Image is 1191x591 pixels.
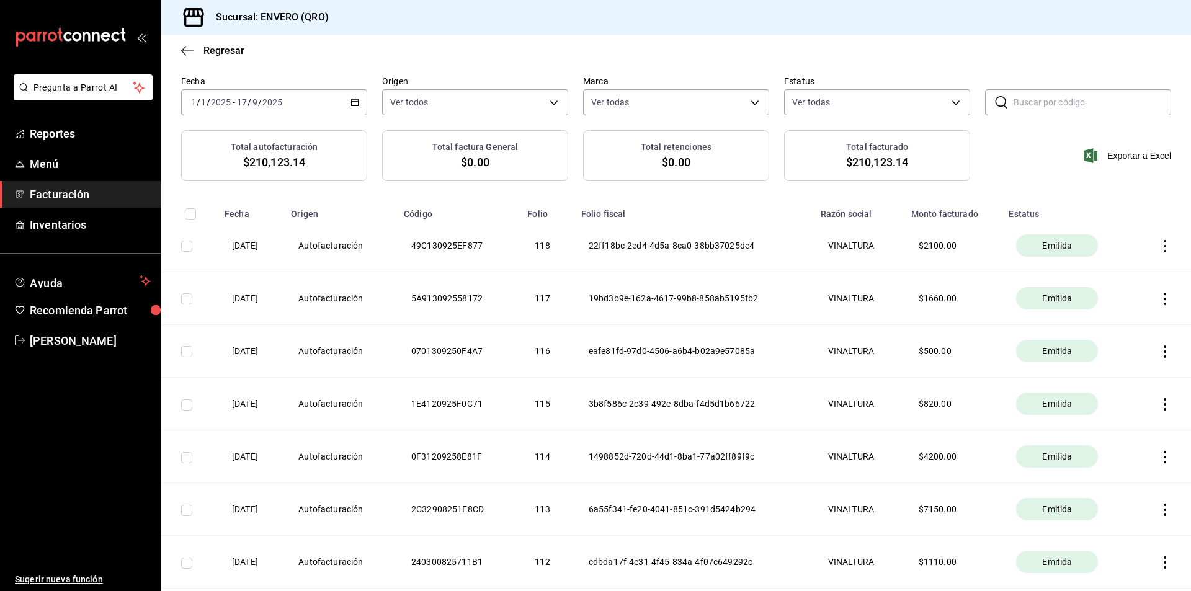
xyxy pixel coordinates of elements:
[813,483,904,536] th: VINALTURA
[520,378,573,430] th: 115
[1037,503,1077,515] span: Emitida
[30,156,151,172] span: Menú
[520,325,573,378] th: 116
[200,97,207,107] input: --
[136,32,146,42] button: open_drawer_menu
[283,378,396,430] th: Autofacturación
[1086,148,1171,163] button: Exportar a Excel
[283,272,396,325] th: Autofacturación
[432,141,519,154] h3: Total factura General
[283,430,396,483] th: Autofacturación
[396,325,520,378] th: 0701309250F4A7
[210,97,231,107] input: ----
[30,302,151,319] span: Recomienda Parrot
[904,483,1002,536] th: $ 7150.00
[904,536,1002,589] th: $ 1110.00
[792,96,830,109] span: Ver todas
[248,97,251,107] span: /
[574,536,813,589] th: cdbda17f-4e31-4f45-834a-4f07c649292c
[520,272,573,325] th: 117
[15,573,151,586] span: Sugerir nueva función
[520,536,573,589] th: 112
[574,220,813,272] th: 22ff18bc-2ed4-4d5a-8ca0-38bb37025de4
[1014,90,1171,115] input: Buscar por código
[217,220,283,272] th: [DATE]
[217,201,283,220] th: Fecha
[9,90,153,103] a: Pregunta a Parrot AI
[197,97,200,107] span: /
[217,272,283,325] th: [DATE]
[217,536,283,589] th: [DATE]
[207,97,210,107] span: /
[283,325,396,378] th: Autofacturación
[283,201,396,220] th: Origen
[14,74,153,100] button: Pregunta a Parrot AI
[574,272,813,325] th: 19bd3b9e-162a-4617-99b8-858ab5195fb2
[846,154,908,171] span: $210,123.14
[190,97,197,107] input: --
[233,97,235,107] span: -
[520,483,573,536] th: 113
[784,77,970,86] label: Estatus
[217,483,283,536] th: [DATE]
[904,220,1002,272] th: $ 2100.00
[283,483,396,536] th: Autofacturación
[904,378,1002,430] th: $ 820.00
[206,10,329,25] h3: Sucursal: ENVERO (QRO)
[641,141,711,154] h3: Total retenciones
[30,332,151,349] span: [PERSON_NAME]
[574,201,813,220] th: Folio fiscal
[1037,556,1077,568] span: Emitida
[396,430,520,483] th: 0F31209258E81F
[813,325,904,378] th: VINALTURA
[1037,450,1077,463] span: Emitida
[813,378,904,430] th: VINALTURA
[283,220,396,272] th: Autofacturación
[203,45,244,56] span: Regresar
[30,125,151,142] span: Reportes
[396,378,520,430] th: 1E4120925F0C71
[461,154,489,171] span: $0.00
[181,77,367,86] label: Fecha
[396,536,520,589] th: 240300825711B1
[217,325,283,378] th: [DATE]
[520,220,573,272] th: 118
[33,81,133,94] span: Pregunta a Parrot AI
[217,378,283,430] th: [DATE]
[574,483,813,536] th: 6a55f341-fe20-4041-851c-391d5424b294
[1037,292,1077,304] span: Emitida
[258,97,262,107] span: /
[396,483,520,536] th: 2C32908251F8CD
[1037,239,1077,252] span: Emitida
[904,430,1002,483] th: $ 4200.00
[574,430,813,483] th: 1498852d-720d-44d1-8ba1-77a02ff89f9c
[574,325,813,378] th: eafe81fd-97d0-4506-a6b4-b02a9e57085a
[813,536,904,589] th: VINALTURA
[283,536,396,589] th: Autofacturación
[396,201,520,220] th: Código
[1037,398,1077,410] span: Emitida
[30,186,151,203] span: Facturación
[813,220,904,272] th: VINALTURA
[396,272,520,325] th: 5A913092558172
[583,77,769,86] label: Marca
[813,430,904,483] th: VINALTURA
[520,201,573,220] th: Folio
[813,272,904,325] th: VINALTURA
[846,141,908,154] h3: Total facturado
[904,272,1002,325] th: $ 1660.00
[1037,345,1077,357] span: Emitida
[904,325,1002,378] th: $ 500.00
[236,97,248,107] input: --
[904,201,1002,220] th: Monto facturado
[396,220,520,272] th: 49C130925EF877
[243,154,305,171] span: $210,123.14
[390,96,428,109] span: Ver todos
[181,45,244,56] button: Regresar
[574,378,813,430] th: 3b8f586c-2c39-492e-8dba-f4d5d1b66722
[262,97,283,107] input: ----
[520,430,573,483] th: 114
[382,77,568,86] label: Origen
[1001,201,1135,220] th: Estatus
